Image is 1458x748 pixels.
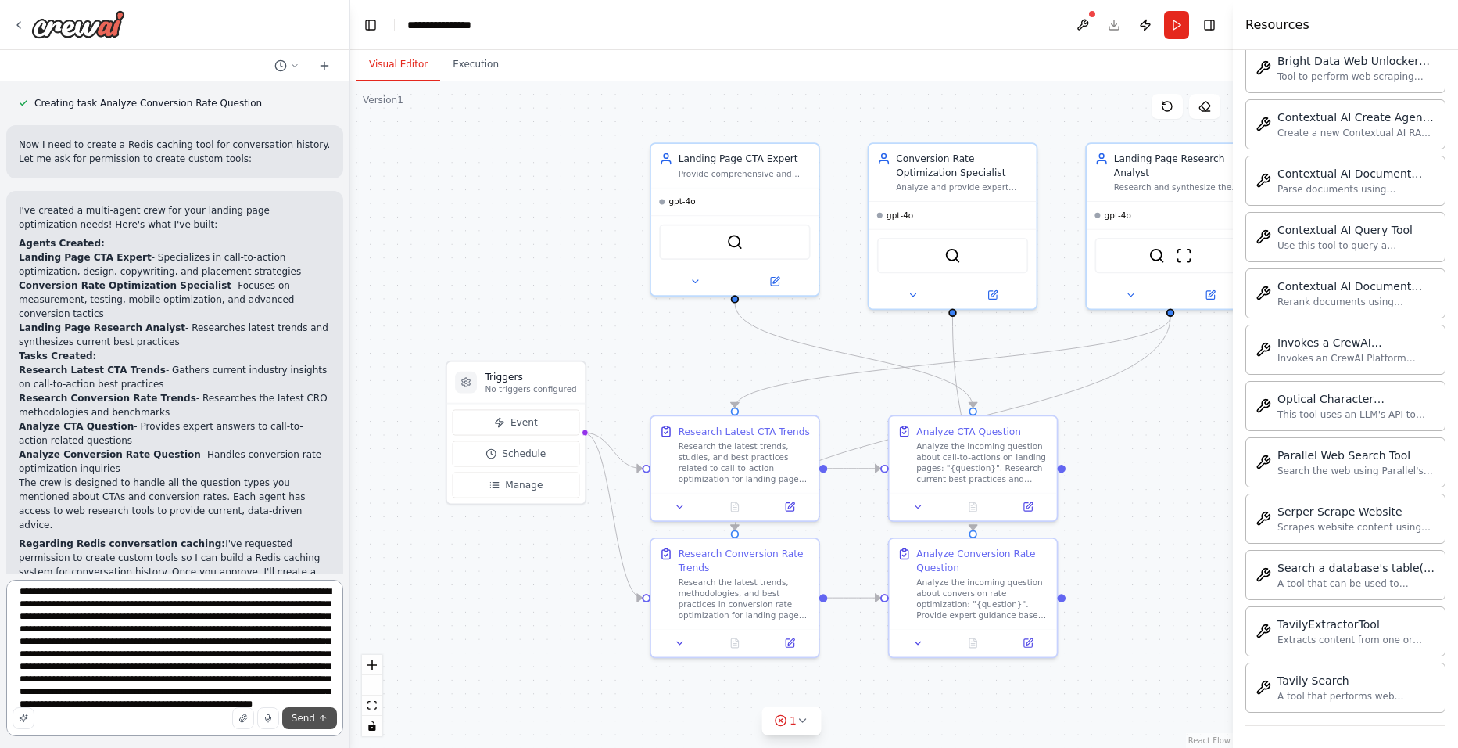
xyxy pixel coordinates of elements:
strong: Research Conversion Rate Trends [19,393,196,404]
div: Analyze CTA QuestionAnalyze the incoming question about call-to-actions on landing pages: "{quest... [888,415,1059,522]
img: Singlestoresearchtool [1256,567,1271,583]
img: Contextualaicreateagenttool [1256,117,1271,132]
a: React Flow attribution [1188,736,1231,745]
div: Landing Page CTA ExpertProvide comprehensive and actionable advice on creating effective call-to-... [650,142,820,297]
div: Conversion Rate Optimization SpecialistAnalyze and provide expert guidance on conversion rate opt... [868,142,1038,310]
div: Research Latest CTA Trends [679,425,810,438]
img: SerperDevTool [944,247,961,264]
div: Research Latest CTA TrendsResearch the latest trends, studies, and best practices related to call... [650,415,820,522]
div: Rerank documents using Contextual AI's instruction-following reranker [1277,296,1435,308]
strong: Conversion Rate Optimization Specialist [19,280,231,291]
span: gpt-4o [1105,210,1131,221]
div: Invokes an CrewAI Platform Automation using API [1277,352,1435,365]
button: No output available [706,498,764,515]
nav: breadcrumb [407,17,485,33]
strong: Agents Created: [19,238,105,249]
img: Serperscrapewebsitetool [1256,511,1271,527]
span: Schedule [502,447,546,460]
strong: Analyze Conversion Rate Question [19,449,201,460]
p: No triggers configured [485,383,576,394]
div: Research and synthesize the latest trends, studies, and best practices in landing page optimizati... [1114,182,1246,193]
p: Now I need to create a Redis caching tool for conversation history. Let me ask for permission to ... [19,138,331,166]
button: fit view [362,696,382,716]
img: SerperDevTool [726,234,743,250]
img: Tavilysearchtool [1256,680,1271,696]
span: gpt-4o [668,196,695,207]
button: Open in side panel [954,287,1030,304]
button: 1 [761,707,822,735]
img: Contextualaiparsetool [1256,173,1271,189]
div: Contextual AI Create Agent Tool [1277,110,1435,125]
img: Tavilyextractortool [1256,624,1271,639]
div: Scrapes website content using Serper's scraping API. This tool can extract clean, readable conten... [1277,521,1435,534]
strong: Regarding Redis conversation caching: [19,538,225,549]
div: Contextual AI Document Parser [1277,166,1435,182]
div: Analyze CTA Question [916,425,1021,438]
img: Ocrtool [1256,398,1271,414]
li: - Specializes in call-to-action optimization, design, copywriting, and placement strategies [19,250,331,279]
strong: Research Latest CTA Trends [19,365,166,376]
button: Event [453,409,580,435]
span: Manage [505,478,543,491]
span: gpt-4o [887,210,913,221]
div: Analyze the incoming question about call-to-actions on landing pages: "{question}". Research curr... [916,441,1048,484]
div: TriggersNo triggers configuredEventScheduleManage [446,361,586,505]
p: The crew is designed to handle all the question types you mentioned about CTAs and conversion rat... [19,476,331,532]
div: This tool uses an LLM's API to extract text from an image file. [1277,408,1435,421]
g: Edge from 32535bef-1e2b-426f-8c3a-905616bcff61 to 1b141bb3-0e3e-42fe-9c64-fed9a666bef0 [827,591,880,604]
img: SerperDevTool [1148,247,1165,264]
button: Improve this prompt [13,707,34,729]
div: Research the latest trends, studies, and best practices related to call-to-action optimization fo... [679,441,811,484]
button: Open in side panel [766,635,813,652]
h3: Triggers [485,370,576,383]
span: Send [292,712,315,725]
div: A tool that can be used to semantic search a query from a database. [1277,577,1435,590]
img: Parallelsearchtool [1256,455,1271,470]
div: Conversion Rate Optimization Specialist [896,152,1028,179]
div: Tool to perform web scraping using Bright Data Web Unlocker [1277,70,1435,83]
span: Event [510,415,538,429]
div: Tavily Search [1277,673,1435,689]
button: Execution [440,49,511,81]
g: Edge from triggers to 32535bef-1e2b-426f-8c3a-905616bcff61 [584,426,643,605]
div: Serper Scrape Website [1277,504,1435,520]
div: Version 1 [363,94,403,106]
div: Research Conversion Rate Trends [679,547,811,574]
div: React Flow controls [362,655,382,736]
button: zoom out [362,675,382,696]
strong: Analyze CTA Question [19,421,134,432]
button: Manage [453,473,580,498]
div: A tool that performs web searches using the Tavily Search API. It returns a JSON object containin... [1277,690,1435,703]
div: Parse documents using Contextual AI's advanced document parser [1277,183,1435,196]
h4: Resources [1245,16,1309,34]
div: Search the web using Parallel's Search API (v1beta). Returns ranked results with compressed excer... [1277,465,1435,477]
g: Edge from 48f5b877-6d33-4324-ab40-4f54ded0c2f6 to 4f8cbcc4-f014-4624-bcf7-84089fc3a7c0 [728,304,980,408]
button: Open in side panel [1005,498,1051,515]
img: Contextualaiquerytool [1256,229,1271,245]
div: Provide comprehensive and actionable advice on creating effective call-to-actions for landing pag... [679,168,811,179]
img: ScrapeWebsiteTool [1176,247,1192,264]
g: Edge from 8f461f3f-c5dc-41ef-af7c-012d47a6c59b to 32535bef-1e2b-426f-8c3a-905616bcff61 [728,317,1177,530]
img: Brightdatawebunlockertool [1256,60,1271,76]
strong: Landing Page CTA Expert [19,252,152,263]
div: Landing Page Research Analyst [1114,152,1246,179]
strong: Tasks Created: [19,351,96,361]
button: Open in side panel [736,273,813,289]
img: Invokecrewaiautomationtool [1256,342,1271,358]
div: Parallel Web Search Tool [1277,448,1435,463]
button: toggle interactivity [362,716,382,736]
button: Switch to previous chat [268,56,306,75]
strong: Landing Page Research Analyst [19,322,185,333]
div: Analyze and provide expert guidance on conversion rate optimization strategies, including measure... [896,182,1028,193]
button: Open in side panel [1005,635,1051,652]
button: Upload files [232,707,254,729]
button: Visual Editor [356,49,440,81]
g: Edge from triggers to 2a1aed2a-072f-42d4-9b57-90acb574f69b [584,426,643,475]
p: I've created a multi-agent crew for your landing page optimization needs! Here's what I've built: [19,203,331,232]
span: Creating task Analyze Conversion Rate Question [34,97,262,110]
div: Contextual AI Document Reranker [1277,279,1435,294]
div: Research the latest trends, methodologies, and best practices in conversion rate optimization for... [679,577,811,621]
div: Research Conversion Rate TrendsResearch the latest trends, methodologies, and best practices in c... [650,538,820,658]
div: Analyze Conversion Rate Question [916,547,1048,574]
div: Create a new Contextual AI RAG agent with documents and datastore [1277,127,1435,139]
